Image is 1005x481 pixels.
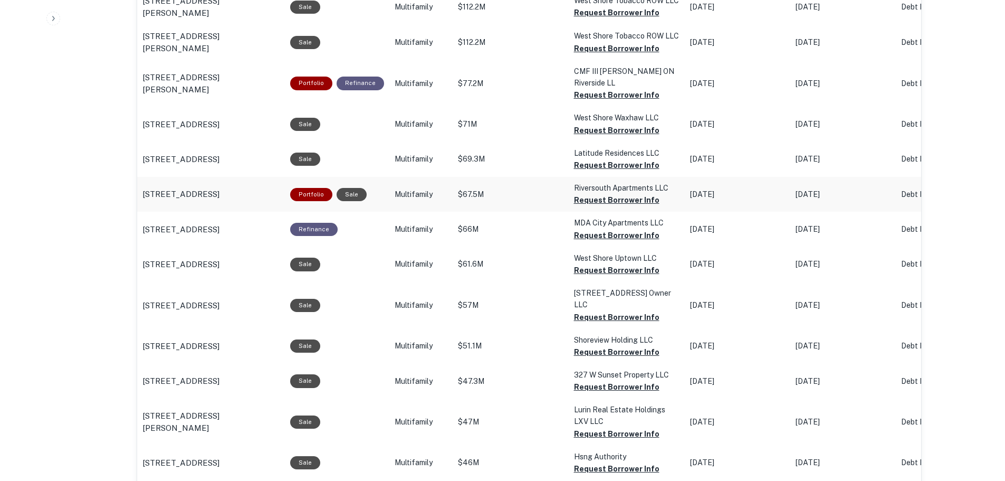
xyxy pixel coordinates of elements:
p: Debt Fund [901,300,985,311]
p: $47.3M [458,376,563,387]
p: [DATE] [690,2,785,13]
p: Debt Fund [901,37,985,48]
p: Debt Fund [901,154,985,165]
p: Riversouth Apartments LLC [574,182,679,194]
p: 327 W Sunset Property LLC [574,369,679,381]
button: Request Borrower Info [574,346,659,359]
p: MDA City Apartments LLC [574,217,679,229]
button: Request Borrower Info [574,159,659,172]
div: Sale [290,258,320,271]
a: [STREET_ADDRESS] [142,118,280,131]
a: [STREET_ADDRESS][PERSON_NAME] [142,410,280,435]
p: West Shore Waxhaw LLC [574,112,679,124]
a: [STREET_ADDRESS] [142,340,280,353]
p: [STREET_ADDRESS] Owner LLC [574,287,679,310]
p: Multifamily [395,341,447,352]
a: [STREET_ADDRESS] [142,299,280,312]
button: Request Borrower Info [574,463,659,475]
p: [DATE] [796,259,891,270]
p: Debt Fund [901,2,985,13]
p: [DATE] [796,417,891,428]
p: Debt Fund [901,341,985,352]
p: [DATE] [796,457,891,468]
p: [DATE] [690,376,785,387]
p: West Shore Uptown LLC [574,252,679,264]
p: CMF III [PERSON_NAME] ON Riverside LL [574,65,679,89]
iframe: Chat Widget [952,397,1005,447]
p: Latitude Residences LLC [574,147,679,159]
p: Multifamily [395,300,447,311]
p: Multifamily [395,154,447,165]
p: [DATE] [690,154,785,165]
p: $51.1M [458,341,563,352]
div: This loan purpose was for refinancing [337,77,384,90]
a: [STREET_ADDRESS][PERSON_NAME] [142,71,280,96]
p: [DATE] [690,417,785,428]
p: Debt Fund [901,376,985,387]
p: [DATE] [690,341,785,352]
div: Sale [337,188,367,201]
p: [DATE] [690,224,785,235]
p: Multifamily [395,189,447,200]
p: [STREET_ADDRESS] [142,299,219,312]
p: [DATE] [690,78,785,89]
p: Lurin Real Estate Holdings LXV LLC [574,404,679,427]
button: Request Borrower Info [574,311,659,324]
p: Multifamily [395,417,447,428]
p: Debt Fund [901,189,985,200]
p: Shoreview Holding LLC [574,334,679,346]
button: Request Borrower Info [574,6,659,19]
p: [DATE] [796,119,891,130]
p: Multifamily [395,376,447,387]
a: [STREET_ADDRESS] [142,223,280,236]
p: Multifamily [395,119,447,130]
p: [DATE] [796,376,891,387]
div: Sale [290,456,320,469]
p: [DATE] [796,154,891,165]
p: Multifamily [395,78,447,89]
p: [DATE] [690,37,785,48]
p: [DATE] [690,189,785,200]
button: Request Borrower Info [574,264,659,277]
div: Sale [290,339,320,353]
p: $47M [458,417,563,428]
div: This is a portfolio loan with 2 properties [290,77,332,90]
p: [DATE] [796,300,891,311]
button: Request Borrower Info [574,89,659,101]
p: [DATE] [796,37,891,48]
a: [STREET_ADDRESS] [142,457,280,469]
p: Debt Fund [901,417,985,428]
button: Request Borrower Info [574,42,659,55]
p: Multifamily [395,457,447,468]
button: Request Borrower Info [574,229,659,242]
div: Sale [290,153,320,166]
p: [STREET_ADDRESS] [142,375,219,388]
p: $46M [458,457,563,468]
p: $66M [458,224,563,235]
p: [DATE] [690,300,785,311]
p: [DATE] [796,189,891,200]
p: Debt Fund [901,78,985,89]
p: Hsng Authority [574,451,679,463]
p: $57M [458,300,563,311]
p: $69.3M [458,154,563,165]
a: [STREET_ADDRESS][PERSON_NAME] [142,30,280,55]
div: Sale [290,416,320,429]
p: [DATE] [796,2,891,13]
p: Debt Fund [901,457,985,468]
p: West Shore Tobacco ROW LLC [574,30,679,42]
button: Request Borrower Info [574,381,659,393]
div: Sale [290,36,320,49]
p: [DATE] [796,341,891,352]
p: [STREET_ADDRESS] [142,118,219,131]
button: Request Borrower Info [574,124,659,137]
p: [DATE] [796,78,891,89]
a: [STREET_ADDRESS] [142,188,280,201]
div: This loan purpose was for refinancing [290,223,338,236]
a: [STREET_ADDRESS] [142,153,280,166]
p: $112.2M [458,37,563,48]
div: Sale [290,299,320,312]
p: Debt Fund [901,119,985,130]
